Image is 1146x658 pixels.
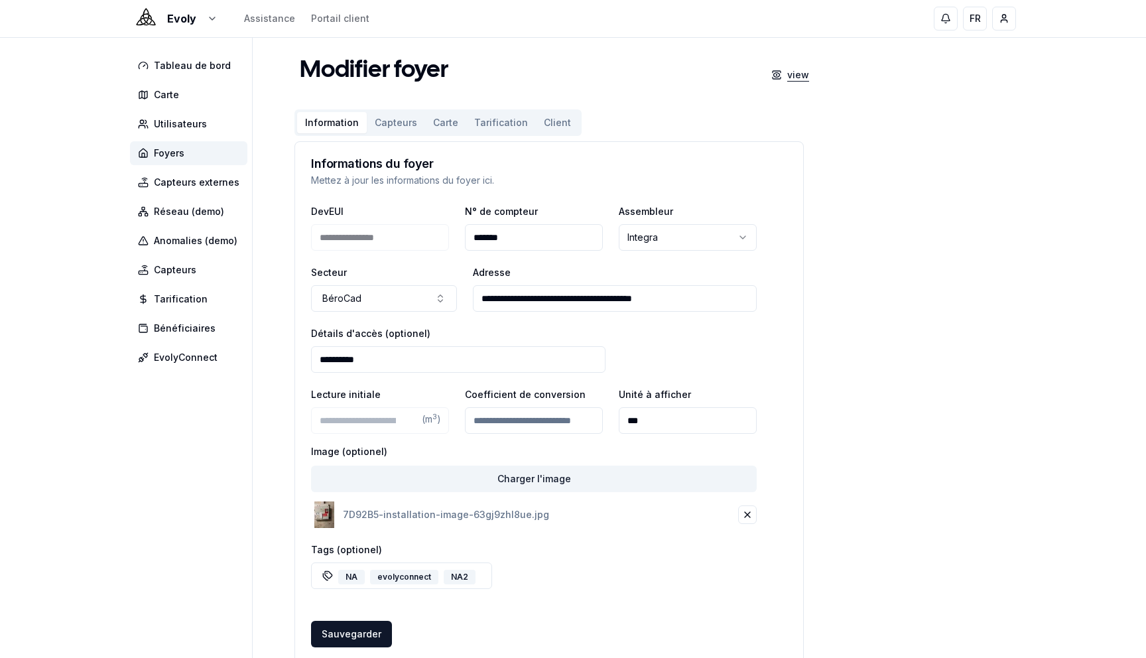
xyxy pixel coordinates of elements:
a: Utilisateurs [130,112,253,136]
label: Adresse [473,267,511,278]
div: view [787,68,809,82]
button: Tarification [466,112,536,133]
img: Evoly Logo [130,3,162,34]
sup: 3 [432,413,437,421]
span: Capteurs externes [154,176,239,189]
p: Mettez à jour les informations du foyer ici. [311,174,787,187]
span: EvolyConnect [154,351,218,364]
label: Détails d'accès (optionel) [311,328,430,339]
div: NA2 [444,570,476,584]
button: FR [963,7,987,31]
a: Assistance [244,12,295,25]
a: EvolyConnect [130,346,253,369]
a: Foyers [130,141,253,165]
button: Sauvegarder [311,621,392,647]
a: Tarification [130,287,253,311]
span: Evoly [167,11,196,27]
button: Information [297,112,367,133]
button: Capteurs [367,112,425,133]
span: Réseau (demo) [154,205,224,218]
label: DevEUI [311,206,344,217]
span: Utilisateurs [154,117,207,131]
a: Tableau de bord [130,54,253,78]
button: BéroCad [311,285,457,312]
button: Client [536,112,579,133]
span: FR [970,12,981,25]
button: Charger l'image [311,466,757,492]
span: Capteurs [154,263,196,277]
label: Unité à afficher [619,389,691,400]
button: Carte [425,112,466,133]
button: Evoly [130,11,218,27]
a: Réseau (demo) [130,200,253,224]
a: Anomalies (demo) [130,229,253,253]
label: Tags (optionel) [311,544,382,555]
span: Foyers [154,147,184,160]
div: (m ) [414,407,449,434]
label: Assembleur [619,206,673,217]
div: evolyconnect [370,570,438,584]
label: N° de compteur [465,206,538,217]
label: Secteur [311,267,347,278]
a: Carte [130,83,253,107]
p: 7D92B5-installation-image-63gj9zhl8ue.jpg [343,508,549,521]
a: Bénéficiaires [130,316,253,340]
label: Coefficient de conversion [465,389,586,400]
a: Capteurs [130,258,253,282]
span: Tableau de bord [154,59,231,72]
div: NA [338,570,365,584]
label: Image (optionel) [311,447,757,456]
a: Portail client [311,12,369,25]
span: Bénéficiaires [154,322,216,335]
a: Capteurs externes [130,170,253,194]
a: view [761,54,1011,88]
h1: Modifier foyer [300,58,448,84]
span: Tarification [154,293,208,306]
span: Anomalies (demo) [154,234,237,247]
button: NAevolyconnectNA2 [311,562,492,589]
img: 7D92B5-installation-image-63gj9zhl8ue.jpg [311,501,338,528]
h3: Informations du foyer [311,158,787,170]
span: Carte [154,88,179,101]
label: Lecture initiale [311,389,381,400]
